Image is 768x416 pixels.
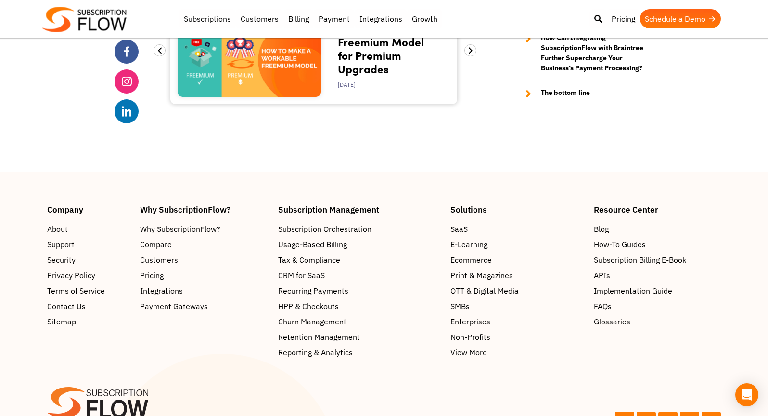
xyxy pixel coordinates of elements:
span: HPP & Checkouts [278,300,339,312]
span: CRM for SaaS [278,269,325,281]
span: SMBs [450,300,470,312]
a: CRM for SaaS [278,269,440,281]
a: E-Learning [450,239,584,250]
a: Recurring Payments [278,285,440,296]
a: Schedule a Demo [640,9,721,28]
a: Integrations [355,9,407,28]
a: APIs [594,269,721,281]
strong: The bottom line [541,88,590,99]
img: Freemium-model [178,1,321,97]
a: Security [47,254,130,266]
span: Implementation Guide [594,285,672,296]
span: Retention Management [278,331,360,343]
a: Pricing [607,9,640,28]
a: Blog [594,223,721,235]
span: Glossaries [594,316,630,327]
span: E-Learning [450,239,487,250]
a: Subscriptions [179,9,236,28]
a: Payment Gateways [140,300,269,312]
a: Privacy Policy [47,269,130,281]
a: FAQs [594,300,721,312]
span: Terms of Service [47,285,105,296]
a: How-To Guides [594,239,721,250]
span: Print & Magazines [450,269,513,281]
span: Privacy Policy [47,269,95,281]
a: About [47,223,130,235]
a: Terms of Service [47,285,130,296]
h4: Company [47,205,130,214]
a: The bottom line [516,88,644,99]
a: HPP & Checkouts [278,300,440,312]
a: Glossaries [594,316,721,327]
span: APIs [594,269,610,281]
a: Billing [283,9,314,28]
span: Sitemap [47,316,76,327]
a: Non-Profits [450,331,584,343]
span: About [47,223,68,235]
a: Ecommerce [450,254,584,266]
a: SMBs [450,300,584,312]
a: Subscription Orchestration [278,223,440,235]
span: Security [47,254,76,266]
span: Subscription Billing E-Book [594,254,686,266]
a: Compare [140,239,269,250]
div: Open Intercom Messenger [735,383,758,406]
span: OTT & Digital Media [450,285,519,296]
span: Reporting & Analytics [278,347,353,358]
span: Integrations [140,285,183,296]
a: Reporting & Analytics [278,347,440,358]
a: Tax & Compliance [278,254,440,266]
a: Subscription Billing E-Book [594,254,721,266]
span: Support [47,239,75,250]
span: Payment Gateways [140,300,208,312]
strong: How Can Integrating SubscriptionFlow with Braintree Further Supercharge Your Business’s Payment P... [541,33,644,73]
span: Contact Us [47,300,86,312]
span: How-To Guides [594,239,646,250]
span: Ecommerce [450,254,492,266]
h4: Subscription Management [278,205,440,214]
a: Retention Management [278,331,440,343]
span: Usage-Based Billing [278,239,347,250]
h4: Why SubscriptionFlow? [140,205,269,214]
a: Sitemap [47,316,130,327]
h4: Solutions [450,205,584,214]
a: Print & Magazines [450,269,584,281]
span: Tax & Compliance [278,254,340,266]
a: Contact Us [47,300,130,312]
a: Churn Management [278,316,440,327]
img: Subscriptionflow [42,7,127,32]
a: View More [450,347,584,358]
span: View More [450,347,487,358]
a: Crafting an Effective Freemium Model for Premium Upgrades [338,7,424,77]
h4: Resource Center [594,205,721,214]
span: SaaS [450,223,468,235]
span: Churn Management [278,316,346,327]
span: Compare [140,239,172,250]
a: Why SubscriptionFlow? [140,223,269,235]
span: Blog [594,223,609,235]
a: Customers [140,254,269,266]
div: [DATE] [338,76,433,94]
a: SaaS [450,223,584,235]
a: Enterprises [450,316,584,327]
a: Customers [236,9,283,28]
a: Growth [407,9,442,28]
a: How Can Integrating SubscriptionFlow with Braintree Further Supercharge Your Business’s Payment P... [516,33,644,73]
a: Integrations [140,285,269,296]
a: Support [47,239,130,250]
span: Pricing [140,269,164,281]
span: Customers [140,254,178,266]
a: Usage-Based Billing [278,239,440,250]
a: Payment [314,9,355,28]
a: Pricing [140,269,269,281]
span: FAQs [594,300,612,312]
span: Enterprises [450,316,490,327]
span: Subscription Orchestration [278,223,371,235]
span: Recurring Payments [278,285,348,296]
a: OTT & Digital Media [450,285,584,296]
span: Why SubscriptionFlow? [140,223,220,235]
a: Implementation Guide [594,285,721,296]
span: Non-Profits [450,331,490,343]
